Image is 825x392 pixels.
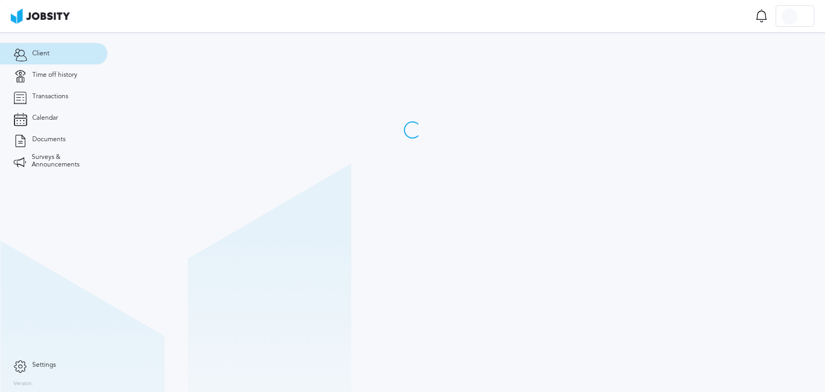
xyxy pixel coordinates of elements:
[11,9,70,24] img: ab4bad089aa723f57921c736e9817d99.png
[32,93,68,100] span: Transactions
[32,50,49,57] span: Client
[13,381,33,387] label: Version:
[32,361,56,369] span: Settings
[32,71,77,79] span: Time off history
[32,114,58,122] span: Calendar
[32,136,66,143] span: Documents
[32,154,94,169] span: Surveys & Announcements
